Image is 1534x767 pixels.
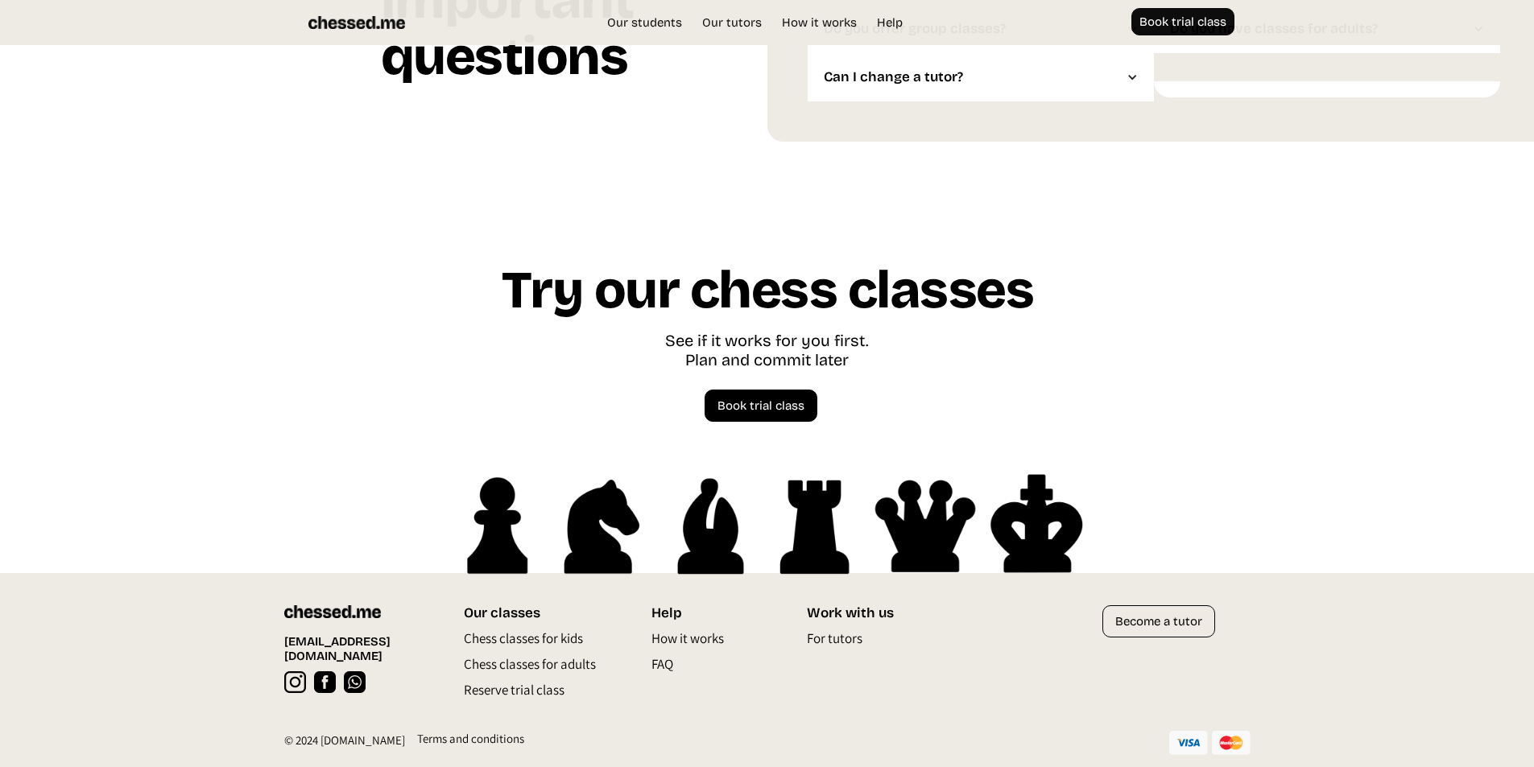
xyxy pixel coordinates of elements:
a: Book trial class [1131,8,1234,35]
div: Our classes [464,605,603,621]
a: [EMAIL_ADDRESS][DOMAIN_NAME] [284,634,432,663]
a: Reserve trial class [464,681,564,707]
div: © 2024 [DOMAIN_NAME] [284,732,405,757]
a: For tutors [807,629,862,655]
div: Can I change a tutor? [824,69,1122,85]
a: Our students [599,14,690,31]
div: Help [651,605,767,621]
a: Become a tutor [1102,605,1215,637]
div: See if it works for you first. Plan and commit later [665,331,869,373]
a: How it works [651,629,724,655]
a: Help [869,14,911,31]
a: Book trial class [705,390,817,422]
div: Terms and conditions [417,731,524,755]
div: Work with us [807,605,930,621]
a: How it works [774,14,865,31]
a: Chess classes for kids [464,629,583,655]
a: Chess classes for adults [464,655,596,681]
h1: Try our chess classes [501,262,1034,331]
a: Terms and conditions [405,731,524,759]
a: FAQ [651,655,673,681]
a: Our tutors [694,14,770,31]
div: Can I change a tutor? [808,53,1154,101]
